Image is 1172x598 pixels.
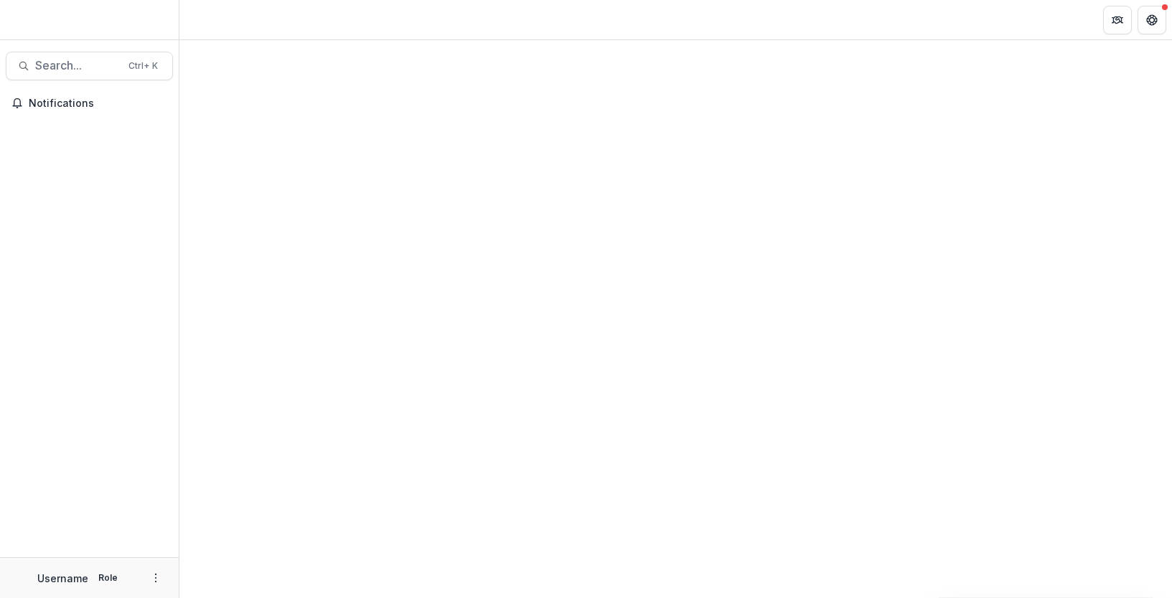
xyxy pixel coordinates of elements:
[29,98,167,110] span: Notifications
[126,58,161,74] div: Ctrl + K
[37,571,88,586] p: Username
[6,52,173,80] button: Search...
[94,571,122,584] p: Role
[147,569,164,587] button: More
[35,59,120,72] span: Search...
[6,92,173,115] button: Notifications
[1103,6,1132,34] button: Partners
[1138,6,1166,34] button: Get Help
